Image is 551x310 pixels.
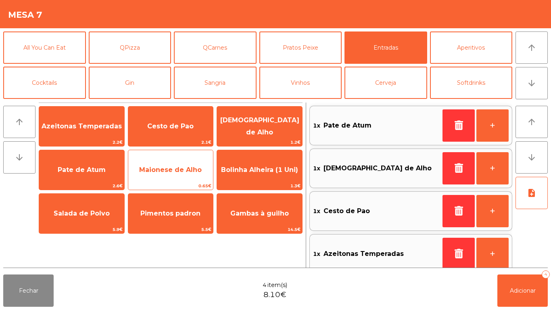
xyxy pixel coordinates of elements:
span: [DEMOGRAPHIC_DATA] de Alho [220,116,299,136]
span: Pate de Atum [58,166,106,174]
button: Vinhos [259,67,342,99]
span: Azeitonas Temperadas [42,122,122,130]
span: Gambas à guilho [230,209,289,217]
button: Entradas [344,31,427,64]
button: Fechar [3,274,54,307]
span: Bolinha Alheira (1 Uni) [221,166,298,174]
button: note_add [516,177,548,209]
span: Cesto de Pao [324,205,370,217]
button: All You Can Eat [3,31,86,64]
div: 4 [542,270,550,279]
span: Azeitonas Temperadas [324,248,404,260]
span: 2.1€ [128,138,213,146]
button: Cocktails [3,67,86,99]
button: Adicionar4 [497,274,548,307]
i: arrow_downward [527,153,536,162]
i: arrow_upward [527,43,536,52]
button: + [476,109,509,142]
i: arrow_upward [15,117,24,127]
button: Pratos Peixe [259,31,342,64]
span: 1x [313,162,320,174]
span: 5.9€ [39,226,124,233]
span: Pate de Atum [324,119,372,132]
span: Adicionar [510,287,536,294]
i: arrow_downward [527,78,536,88]
button: QPizza [89,31,171,64]
span: Cesto de Pao [147,122,194,130]
button: + [476,195,509,227]
span: 2.6€ [39,182,124,190]
button: Cerveja [344,67,427,99]
h4: Mesa 7 [8,9,42,21]
span: 1x [313,119,320,132]
span: 0.65€ [128,182,213,190]
button: + [476,238,509,270]
button: Sangria [174,67,257,99]
button: Softdrinks [430,67,513,99]
button: arrow_downward [516,141,548,174]
i: note_add [527,188,536,198]
span: 5.5€ [128,226,213,233]
button: arrow_upward [3,106,35,138]
button: arrow_upward [516,31,548,64]
span: [DEMOGRAPHIC_DATA] de Alho [324,162,432,174]
span: 8.10€ [263,289,286,300]
button: arrow_upward [516,106,548,138]
span: 4 [263,281,267,289]
span: 2.2€ [39,138,124,146]
i: arrow_downward [15,153,24,162]
button: QCarnes [174,31,257,64]
button: arrow_downward [516,67,548,99]
button: Gin [89,67,171,99]
button: + [476,152,509,184]
span: Pimentos padron [140,209,200,217]
span: item(s) [267,281,287,289]
span: 1.3€ [217,182,302,190]
button: arrow_downward [3,141,35,174]
span: 1x [313,248,320,260]
span: 1.2€ [217,138,302,146]
span: Salada de Polvo [54,209,110,217]
button: Aperitivos [430,31,513,64]
span: 14.5€ [217,226,302,233]
span: 1x [313,205,320,217]
span: Maionese de Alho [139,166,202,174]
i: arrow_upward [527,117,536,127]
